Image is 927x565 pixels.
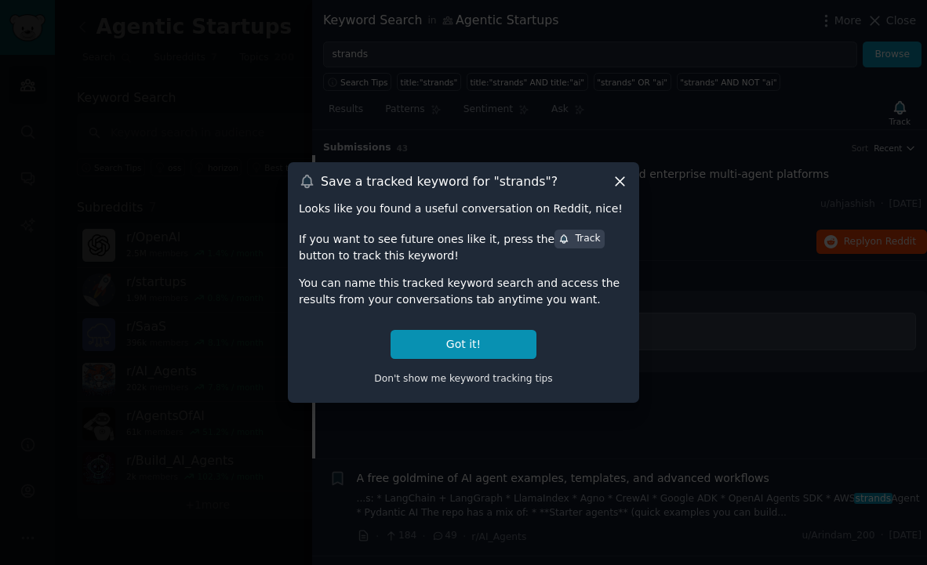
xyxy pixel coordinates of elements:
div: Looks like you found a useful conversation on Reddit, nice! [299,201,628,217]
div: You can name this tracked keyword search and access the results from your conversations tab anyti... [299,275,628,308]
div: Track [558,232,600,246]
div: If you want to see future ones like it, press the button to track this keyword! [299,228,628,264]
h3: Save a tracked keyword for " strands "? [321,173,558,190]
span: Don't show me keyword tracking tips [374,373,553,384]
button: Got it! [391,330,536,359]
